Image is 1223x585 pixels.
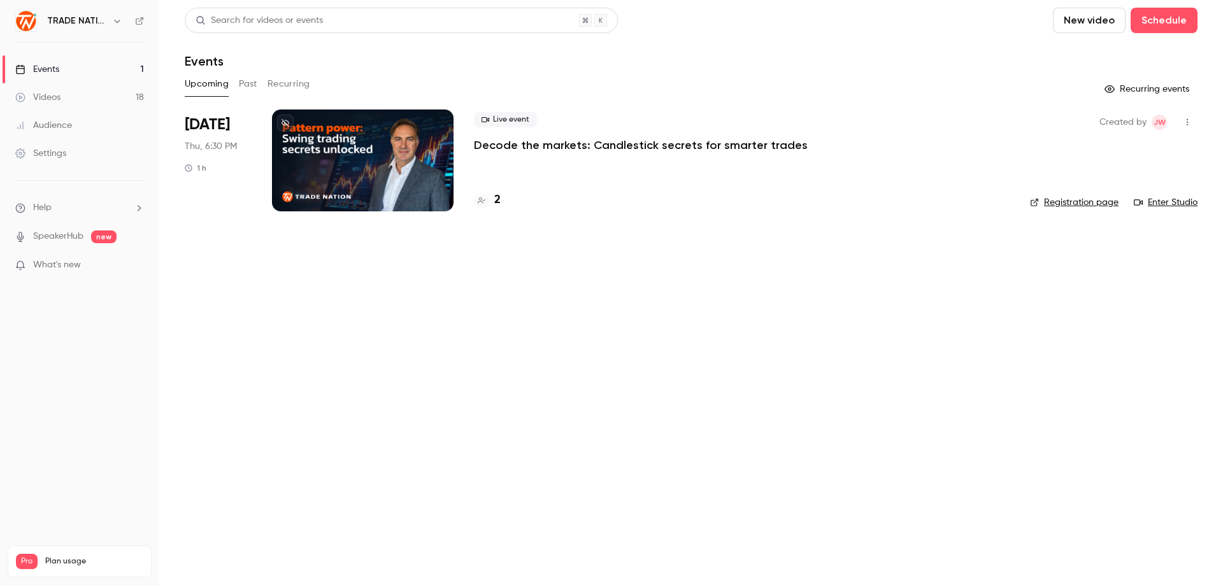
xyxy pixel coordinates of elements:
div: Audience [15,119,72,132]
button: New video [1053,8,1126,33]
a: 2 [474,192,501,209]
a: Enter Studio [1134,196,1198,209]
button: Schedule [1131,8,1198,33]
span: Thu, 6:30 PM [185,140,237,153]
h1: Events [185,53,224,69]
span: JW [1154,115,1166,130]
span: What's new [33,258,81,272]
button: Recurring events [1099,79,1198,99]
div: Sep 25 Thu, 7:30 PM (Africa/Johannesburg) [185,109,252,211]
span: Jolene Wood [1152,115,1167,130]
span: Help [33,201,52,215]
iframe: Noticeable Trigger [129,260,144,271]
button: Recurring [268,74,310,94]
span: Created by [1099,115,1147,130]
button: Past [239,74,257,94]
div: 1 h [185,163,206,173]
div: Videos [15,91,61,104]
a: SpeakerHub [33,230,83,243]
div: Events [15,63,59,76]
span: Plan usage [45,556,143,567]
div: Search for videos or events [196,14,323,27]
img: TRADE NATION [16,11,36,31]
span: new [91,230,117,243]
a: Decode the markets: Candlestick secrets for smarter trades [474,137,808,153]
span: Pro [16,554,38,569]
li: help-dropdown-opener [15,201,144,215]
button: Upcoming [185,74,229,94]
h6: TRADE NATION [47,15,107,27]
span: [DATE] [185,115,230,135]
span: Live event [474,112,537,127]
h4: 2 [494,192,501,209]
a: Registration page [1030,196,1119,209]
div: Settings [15,147,66,160]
